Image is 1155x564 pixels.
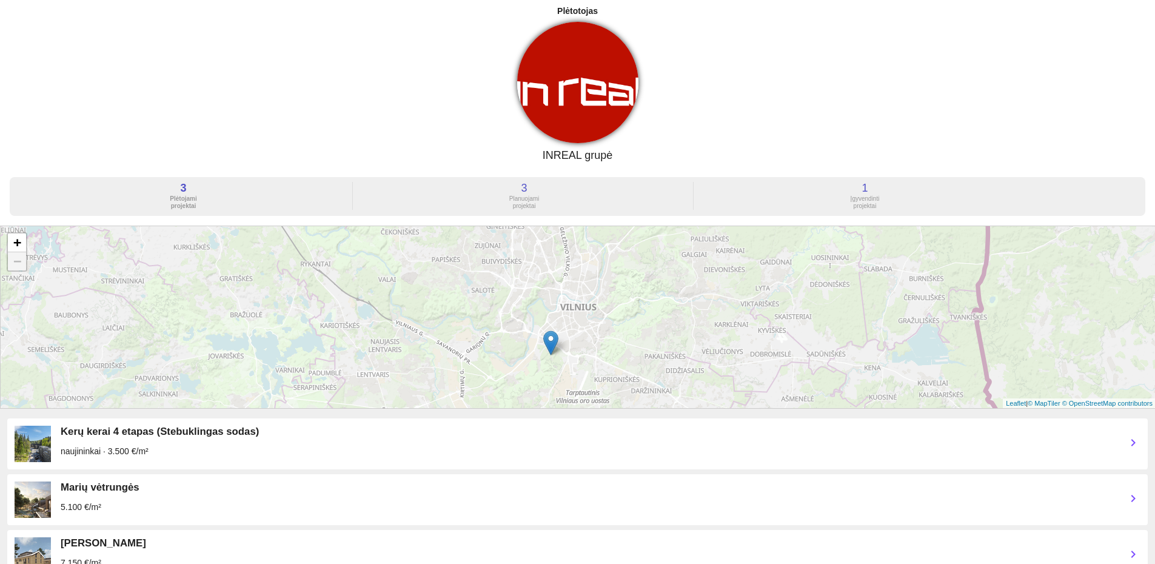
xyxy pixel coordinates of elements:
[61,501,1116,513] div: 5.100 €/m²
[15,195,352,210] div: Plėtojami projektai
[10,143,1145,167] h3: INREAL grupė
[15,482,51,518] img: zaKbU6fyRI.jpg
[61,445,1116,457] div: naujininkai · 3.500 €/m²
[8,252,26,270] a: Zoom out
[15,200,355,210] a: 3 Plėtojamiprojektai
[696,195,1034,210] div: Įgyvendinti projektai
[355,200,696,210] a: 3 Planuojamiprojektai
[355,182,693,194] div: 3
[1126,435,1140,450] i: chevron_right
[1062,400,1153,407] a: © OpenStreetMap contributors
[15,426,51,462] img: 2qbNw39evz.jpg
[61,537,1116,549] div: [PERSON_NAME]
[1126,547,1140,562] i: chevron_right
[696,182,1034,194] div: 1
[557,5,598,17] div: Plėtotojas
[1028,400,1060,407] a: © MapTiler
[696,200,1034,210] a: 1 Įgyvendintiprojektai
[1126,491,1140,506] i: chevron_right
[61,426,1116,438] div: Kerų kerai 4 etapas (Stebuklingas sodas)
[355,195,693,210] div: Planuojami projektai
[1126,498,1140,508] a: chevron_right
[61,482,1116,494] div: Marių vėtrungės
[15,182,352,194] div: 3
[8,233,26,252] a: Zoom in
[1006,400,1026,407] a: Leaflet
[1126,442,1140,452] a: chevron_right
[1126,554,1140,563] a: chevron_right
